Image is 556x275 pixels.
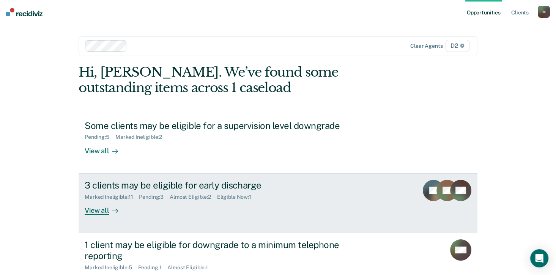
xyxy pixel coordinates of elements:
[167,264,214,271] div: Almost Eligible : 1
[538,6,550,18] button: M
[79,114,477,174] a: Some clients may be eligible for a supervision level downgradePending:5Marked Ineligible:2View all
[85,134,115,140] div: Pending : 5
[85,120,351,131] div: Some clients may be eligible for a supervision level downgrade
[85,180,351,191] div: 3 clients may be eligible for early discharge
[115,134,168,140] div: Marked Ineligible : 2
[85,239,351,261] div: 1 client may be eligible for downgrade to a minimum telephone reporting
[79,64,398,96] div: Hi, [PERSON_NAME]. We’ve found some outstanding items across 1 caseload
[410,43,443,49] div: Clear agents
[85,194,139,200] div: Marked Ineligible : 11
[530,249,548,267] div: Open Intercom Messenger
[79,174,477,233] a: 3 clients may be eligible for early dischargeMarked Ineligible:11Pending:3Almost Eligible:2Eligib...
[170,194,217,200] div: Almost Eligible : 2
[85,140,127,155] div: View all
[85,200,127,215] div: View all
[85,264,138,271] div: Marked Ineligible : 5
[139,194,170,200] div: Pending : 3
[138,264,168,271] div: Pending : 1
[217,194,257,200] div: Eligible Now : 1
[6,8,43,16] img: Recidiviz
[446,40,469,52] span: D2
